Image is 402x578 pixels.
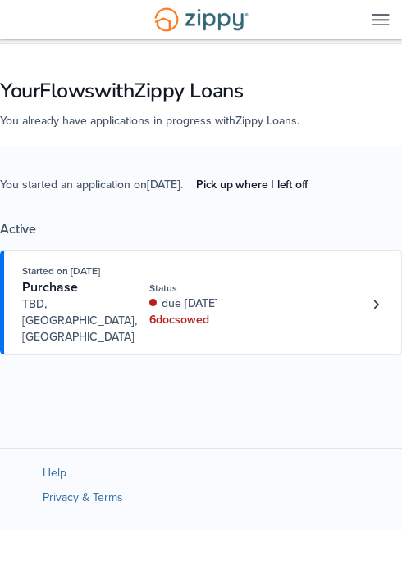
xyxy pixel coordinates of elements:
[22,296,112,345] span: TBD, [GEOGRAPHIC_DATA], [GEOGRAPHIC_DATA]
[22,279,78,296] span: Purchase
[43,490,123,504] a: Privacy & Terms
[149,281,235,296] div: Status
[149,312,235,328] div: 6 doc s owed
[43,466,66,480] a: Help
[149,296,235,312] div: due [DATE]
[22,265,100,277] span: Started on [DATE]
[372,13,390,25] img: Mobile Dropdown Menu
[183,171,321,198] a: Pick up where I left off
[363,292,388,317] a: Loan number 4194519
